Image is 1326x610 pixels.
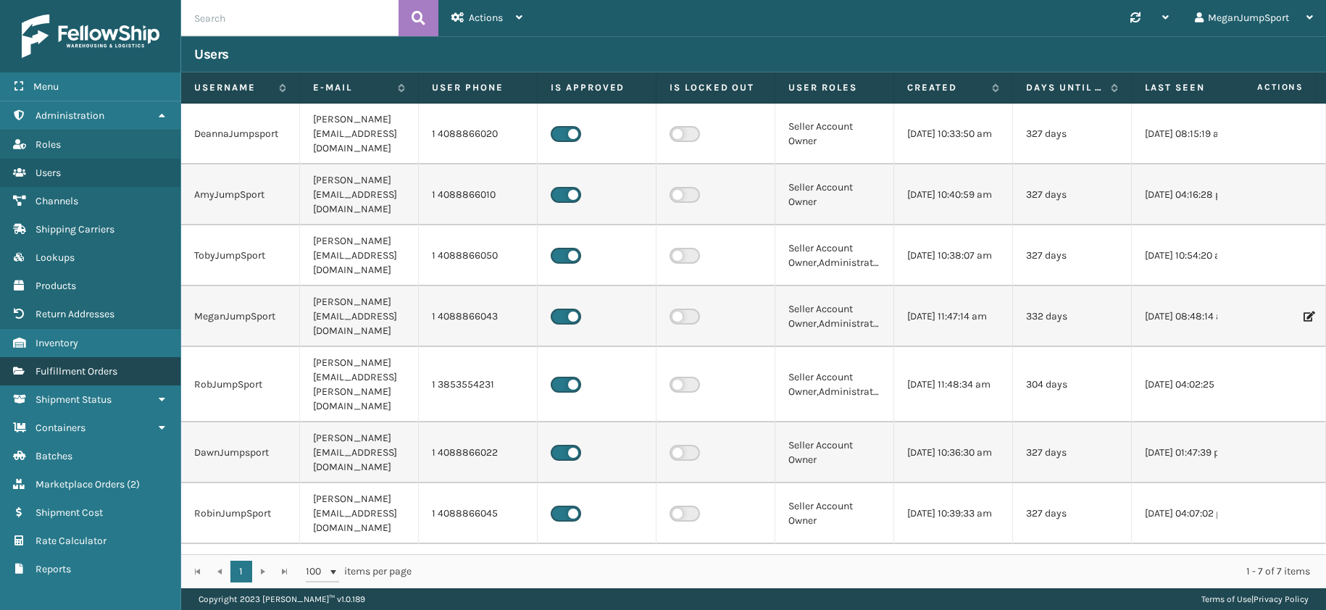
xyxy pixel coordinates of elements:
[306,564,328,579] span: 100
[36,195,78,207] span: Channels
[127,478,140,490] span: ( 2 )
[1013,225,1132,286] td: 327 days
[36,167,61,179] span: Users
[419,225,538,286] td: 1 4088866050
[775,286,894,347] td: Seller Account Owner,Administrators
[1132,286,1251,347] td: [DATE] 08:48:14 am
[419,347,538,422] td: 1 3853554231
[1132,164,1251,225] td: [DATE] 04:16:28 pm
[306,561,412,582] span: items per page
[419,164,538,225] td: 1 4088866010
[181,286,300,347] td: MeganJumpSport
[1304,312,1312,322] i: Edit
[300,422,419,483] td: [PERSON_NAME][EMAIL_ADDRESS][DOMAIN_NAME]
[1013,104,1132,164] td: 327 days
[1132,225,1251,286] td: [DATE] 10:54:20 am
[775,225,894,286] td: Seller Account Owner,Administrators
[36,280,76,292] span: Products
[775,483,894,544] td: Seller Account Owner
[419,483,538,544] td: 1 4088866045
[36,506,103,519] span: Shipment Cost
[894,347,1013,422] td: [DATE] 11:48:34 am
[1201,594,1251,604] a: Terms of Use
[551,81,643,94] label: Is Approved
[1145,81,1222,94] label: Last Seen
[670,81,762,94] label: Is Locked Out
[432,564,1310,579] div: 1 - 7 of 7 items
[775,422,894,483] td: Seller Account Owner
[36,450,72,462] span: Batches
[788,81,880,94] label: User Roles
[300,225,419,286] td: [PERSON_NAME][EMAIL_ADDRESS][DOMAIN_NAME]
[894,225,1013,286] td: [DATE] 10:38:07 am
[1212,75,1312,99] span: Actions
[1132,422,1251,483] td: [DATE] 01:47:39 pm
[1201,588,1309,610] div: |
[419,422,538,483] td: 1 4088866022
[300,286,419,347] td: [PERSON_NAME][EMAIL_ADDRESS][DOMAIN_NAME]
[36,422,86,434] span: Containers
[469,12,503,24] span: Actions
[1026,81,1104,94] label: Days until password expires
[313,81,391,94] label: E-mail
[181,422,300,483] td: DawnJumpsport
[432,81,524,94] label: User phone
[775,347,894,422] td: Seller Account Owner,Administrators
[194,46,229,63] h3: Users
[1013,164,1132,225] td: 327 days
[181,483,300,544] td: RobinJumpSport
[907,81,985,94] label: Created
[1132,483,1251,544] td: [DATE] 04:07:02 pm
[300,104,419,164] td: [PERSON_NAME][EMAIL_ADDRESS][DOMAIN_NAME]
[230,561,252,582] a: 1
[181,225,300,286] td: TobyJumpSport
[300,347,419,422] td: [PERSON_NAME][EMAIL_ADDRESS][PERSON_NAME][DOMAIN_NAME]
[181,164,300,225] td: AmyJumpSport
[36,251,75,264] span: Lookups
[36,308,114,320] span: Return Addresses
[1013,347,1132,422] td: 304 days
[894,286,1013,347] td: [DATE] 11:47:14 am
[894,483,1013,544] td: [DATE] 10:39:33 am
[300,164,419,225] td: [PERSON_NAME][EMAIL_ADDRESS][DOMAIN_NAME]
[300,483,419,544] td: [PERSON_NAME][EMAIL_ADDRESS][DOMAIN_NAME]
[1013,483,1132,544] td: 327 days
[36,535,107,547] span: Rate Calculator
[181,347,300,422] td: RobJumpSport
[36,109,104,122] span: Administration
[1132,347,1251,422] td: [DATE] 04:02:25 pm
[1132,104,1251,164] td: [DATE] 08:15:19 am
[36,365,117,377] span: Fulfillment Orders
[22,14,159,58] img: logo
[1254,594,1309,604] a: Privacy Policy
[199,588,365,610] p: Copyright 2023 [PERSON_NAME]™ v 1.0.189
[36,563,71,575] span: Reports
[1013,422,1132,483] td: 327 days
[181,104,300,164] td: DeannaJumpsport
[36,478,125,490] span: Marketplace Orders
[894,104,1013,164] td: [DATE] 10:33:50 am
[894,164,1013,225] td: [DATE] 10:40:59 am
[894,422,1013,483] td: [DATE] 10:36:30 am
[1013,286,1132,347] td: 332 days
[419,286,538,347] td: 1 4088866043
[33,80,59,93] span: Menu
[419,104,538,164] td: 1 4088866020
[36,223,114,235] span: Shipping Carriers
[775,104,894,164] td: Seller Account Owner
[194,81,272,94] label: Username
[36,393,112,406] span: Shipment Status
[775,164,894,225] td: Seller Account Owner
[36,138,61,151] span: Roles
[36,337,78,349] span: Inventory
